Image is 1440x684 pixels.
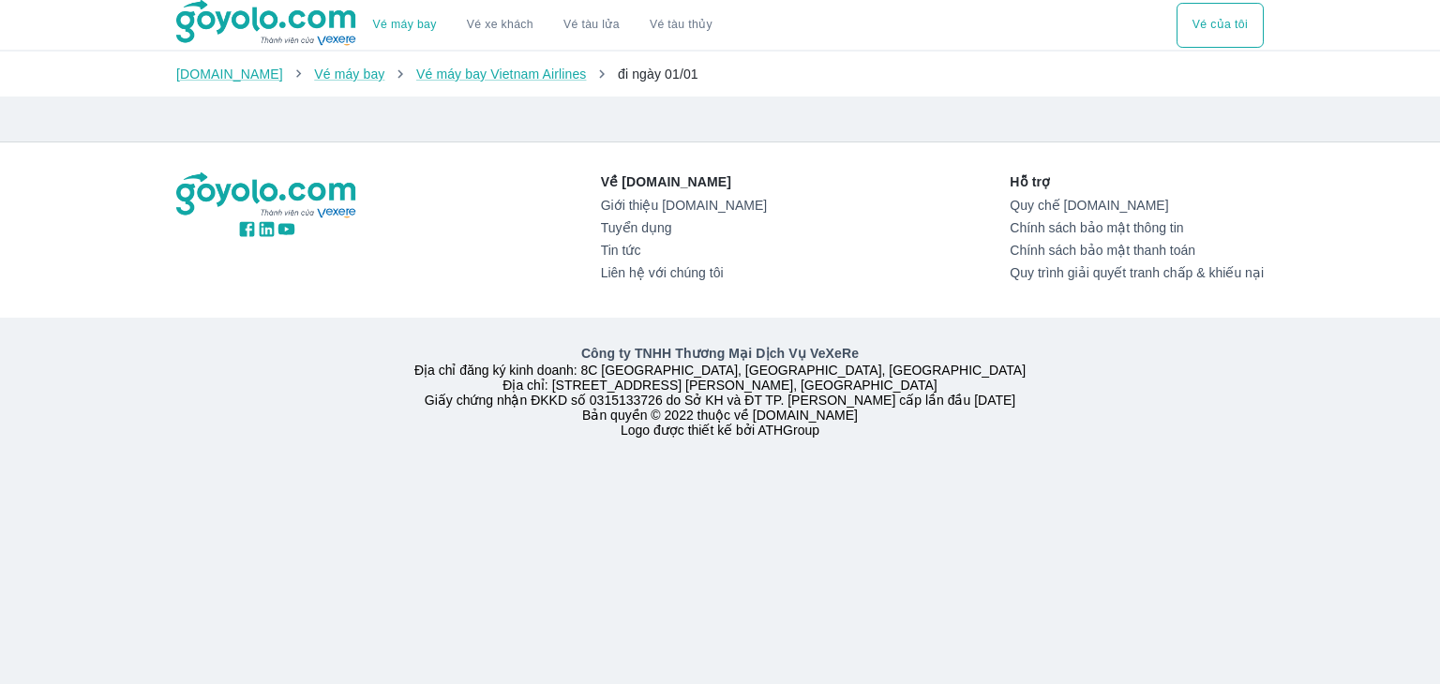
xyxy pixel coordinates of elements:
p: Hỗ trợ [1010,172,1264,191]
img: logo [176,172,358,219]
a: Chính sách bảo mật thông tin [1010,220,1264,235]
button: Vé của tôi [1177,3,1264,48]
div: choose transportation mode [358,3,727,48]
div: choose transportation mode [1177,3,1264,48]
a: Liên hệ với chúng tôi [601,265,767,280]
a: Quy trình giải quyết tranh chấp & khiếu nại [1010,265,1264,280]
a: Vé máy bay [314,67,384,82]
a: Quy chế [DOMAIN_NAME] [1010,198,1264,213]
span: đi ngày 01/01 [618,67,698,82]
a: Vé máy bay [373,18,437,32]
div: Địa chỉ đăng ký kinh doanh: 8C [GEOGRAPHIC_DATA], [GEOGRAPHIC_DATA], [GEOGRAPHIC_DATA] Địa chỉ: [... [165,344,1275,438]
a: Tuyển dụng [601,220,767,235]
button: Vé tàu thủy [635,3,727,48]
a: Vé xe khách [467,18,533,32]
a: Tin tức [601,243,767,258]
p: Về [DOMAIN_NAME] [601,172,767,191]
nav: breadcrumb [176,65,1264,83]
a: Vé máy bay Vietnam Airlines [416,67,587,82]
a: Giới thiệu [DOMAIN_NAME] [601,198,767,213]
a: Chính sách bảo mật thanh toán [1010,243,1264,258]
a: [DOMAIN_NAME] [176,67,283,82]
p: Công ty TNHH Thương Mại Dịch Vụ VeXeRe [180,344,1260,363]
a: Vé tàu lửa [548,3,635,48]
